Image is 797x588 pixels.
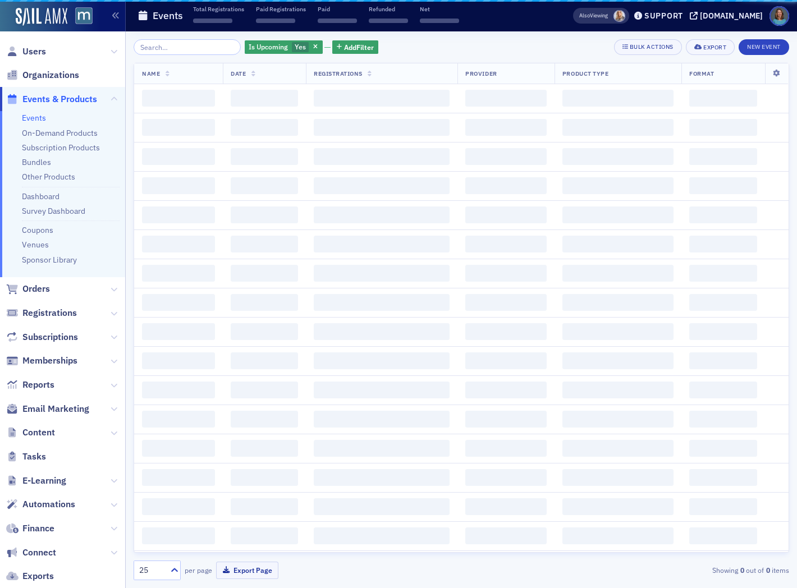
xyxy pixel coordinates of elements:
[142,527,215,544] span: ‌
[6,283,50,295] a: Orders
[703,44,726,50] div: Export
[22,255,77,265] a: Sponsor Library
[579,565,789,575] div: Showing out of items
[231,206,298,223] span: ‌
[22,157,51,167] a: Bundles
[16,8,67,26] img: SailAMX
[579,12,608,20] span: Viewing
[562,469,674,486] span: ‌
[700,11,763,21] div: [DOMAIN_NAME]
[231,323,298,340] span: ‌
[6,426,55,439] a: Content
[22,143,100,153] a: Subscription Products
[153,9,183,22] h1: Events
[22,128,98,138] a: On-Demand Products
[231,236,298,252] span: ‌
[314,440,450,457] span: ‌
[420,5,459,13] p: Net
[562,236,674,252] span: ‌
[562,411,674,428] span: ‌
[142,440,215,457] span: ‌
[314,498,450,515] span: ‌
[142,382,215,398] span: ‌
[562,294,674,311] span: ‌
[249,42,288,51] span: Is Upcoming
[6,69,79,81] a: Organizations
[689,177,757,194] span: ‌
[231,440,298,457] span: ‌
[314,119,450,136] span: ‌
[465,323,547,340] span: ‌
[6,331,78,343] a: Subscriptions
[644,11,683,21] div: Support
[689,498,757,515] span: ‌
[6,45,46,58] a: Users
[314,90,450,107] span: ‌
[314,323,450,340] span: ‌
[231,527,298,544] span: ‌
[231,411,298,428] span: ‌
[314,469,450,486] span: ‌
[314,265,450,282] span: ‌
[22,475,66,487] span: E-Learning
[465,70,497,77] span: Provider
[562,440,674,457] span: ‌
[231,352,298,369] span: ‌
[465,294,547,311] span: ‌
[689,236,757,252] span: ‌
[142,294,215,311] span: ‌
[465,382,547,398] span: ‌
[6,403,89,415] a: Email Marketing
[22,69,79,81] span: Organizations
[314,352,450,369] span: ‌
[231,265,298,282] span: ‌
[22,307,77,319] span: Registrations
[139,564,164,576] div: 25
[689,323,757,340] span: ‌
[142,265,215,282] span: ‌
[369,5,408,13] p: Refunded
[231,90,298,107] span: ‌
[142,206,215,223] span: ‌
[67,7,93,26] a: View Homepage
[562,382,674,398] span: ‌
[256,5,306,13] p: Paid Registrations
[295,42,306,51] span: Yes
[465,119,547,136] span: ‌
[22,225,53,235] a: Coupons
[562,70,608,77] span: Product Type
[689,527,757,544] span: ‌
[22,355,77,367] span: Memberships
[6,307,77,319] a: Registrations
[231,294,298,311] span: ‌
[465,177,547,194] span: ‌
[314,294,450,311] span: ‌
[689,90,757,107] span: ‌
[22,93,97,105] span: Events & Products
[22,451,46,463] span: Tasks
[314,70,363,77] span: Registrations
[231,382,298,398] span: ‌
[22,172,75,182] a: Other Products
[193,19,232,23] span: ‌
[318,19,357,23] span: ‌
[22,379,54,391] span: Reports
[142,469,215,486] span: ‌
[465,527,547,544] span: ‌
[231,469,298,486] span: ‌
[465,469,547,486] span: ‌
[465,236,547,252] span: ‌
[465,440,547,457] span: ‌
[465,498,547,515] span: ‌
[314,382,450,398] span: ‌
[769,6,789,26] span: Profile
[142,119,215,136] span: ‌
[465,206,547,223] span: ‌
[689,265,757,282] span: ‌
[689,382,757,398] span: ‌
[6,546,56,559] a: Connect
[231,148,298,165] span: ‌
[562,177,674,194] span: ‌
[689,119,757,136] span: ‌
[6,93,97,105] a: Events & Products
